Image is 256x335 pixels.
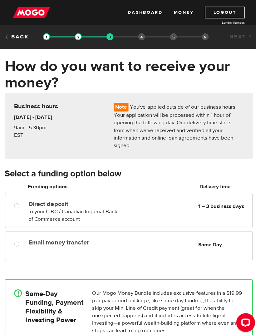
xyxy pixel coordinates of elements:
[43,33,50,40] img: transparent-188c492fd9eaac0f573672f40bb141c2.gif
[28,207,116,221] span: to your CIBC / Canadian Imperial Bank of Commerce account
[179,182,249,189] h6: Delivery time
[14,102,104,110] h5: Business hours
[14,113,54,121] h6: [DATE] - [DATE]
[28,199,117,207] label: Direct deposit
[228,33,251,40] a: Next
[5,58,251,90] h1: How do you want to receive your money?
[28,182,117,189] h6: Funding options
[204,7,243,18] a: Logout
[127,7,161,18] a: Dashboard
[14,123,54,138] p: 9am - 5:30pm EST
[230,309,256,335] iframe: LiveChat chat widget
[14,288,22,295] div: !
[173,7,192,18] a: Money
[113,102,128,111] span: Note
[92,288,242,333] p: Our Mogo Money Bundle includes exclusive features in a $19.99 per pay period package, like same d...
[5,168,251,178] h3: Select a funding option below
[113,102,242,148] p: You've applied outside of our business hours. Your application will be processed within 1 hour of...
[196,20,243,25] a: Lender licences
[197,240,221,247] b: Same Day
[13,7,50,18] img: mogo_logo-11ee424be714fa7cbb0f0f49df9e16ec.png
[197,202,243,209] b: 1 – 3 business days
[25,288,83,323] h4: Same-Day Funding, Payment Flexibility & Investing Power
[74,33,81,40] img: transparent-188c492fd9eaac0f573672f40bb141c2.gif
[28,237,117,245] label: Email money transfer
[106,33,113,40] img: transparent-188c492fd9eaac0f573672f40bb141c2.gif
[5,33,29,40] a: Back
